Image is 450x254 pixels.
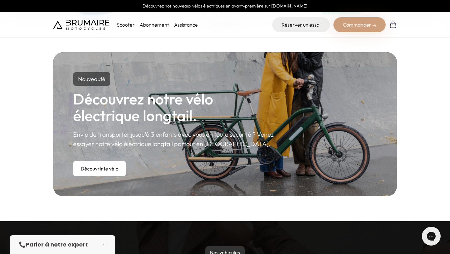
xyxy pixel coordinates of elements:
a: Réserver un essai [272,17,330,32]
a: Abonnement [140,22,169,28]
p: Scooter [117,21,135,28]
img: right-arrow-2.png [372,24,376,28]
p: Envie de transporter jusqu'à 3 enfants avec vous en toute sécurité ? Venez essayer notre vélo éle... [73,130,275,149]
a: Assistance [174,22,198,28]
img: Brumaire Motocycles [53,20,109,30]
h2: Découvrez notre vélo électrique longtail. [73,91,275,124]
a: Découvrir le vélo [73,161,126,176]
div: Commander [333,17,386,32]
p: Nouveauté [73,72,110,86]
img: Panier [389,21,397,28]
iframe: Gorgias live chat messenger [419,225,444,248]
